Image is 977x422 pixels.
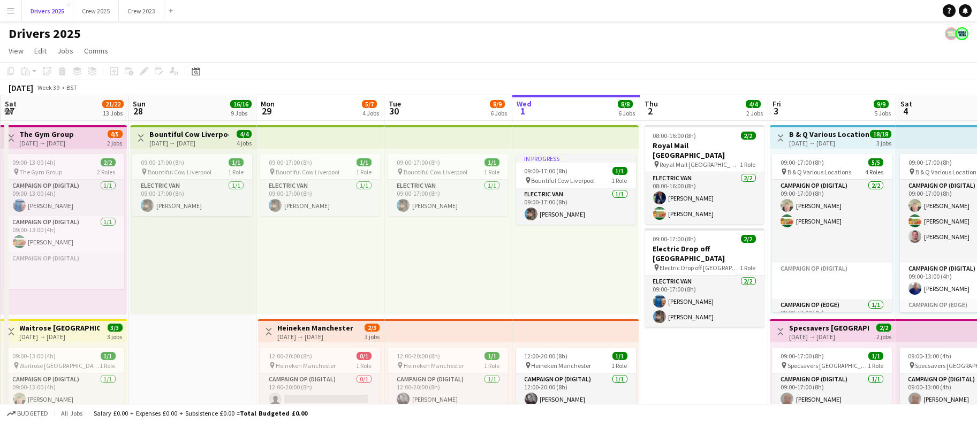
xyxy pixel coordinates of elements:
span: 0/1 [357,352,372,360]
span: Specsavers [GEOGRAPHIC_DATA] [787,362,868,370]
app-card-role: Campaign Op (Digital)1/109:00-13:00 (4h)[PERSON_NAME] [4,373,124,410]
span: 09:00-17:00 (8h) [525,167,568,175]
span: Fri [772,99,781,109]
div: 13 Jobs [103,109,123,117]
span: 1/1 [484,158,499,166]
span: 1 Role [612,177,627,185]
button: Budgeted [5,408,50,419]
span: 12:00-20:00 (8h) [269,352,312,360]
span: Electric Drop off [GEOGRAPHIC_DATA] [660,264,740,272]
app-user-avatar: Nicola Price [945,27,958,40]
div: [DATE] → [DATE] [277,333,353,341]
span: Total Budgeted £0.00 [240,409,307,417]
span: 1 [515,105,532,117]
span: 3/3 [108,324,123,332]
span: 09:00-17:00 (8h) [781,352,824,360]
span: 1/1 [612,167,627,175]
app-job-card: 09:00-17:00 (8h)1/1 Bountiful Cow Liverpool1 RoleElectric Van1/109:00-17:00 (8h)[PERSON_NAME] [388,154,508,216]
span: 08:00-16:00 (8h) [653,132,696,140]
span: 09:00-17:00 (8h) [781,158,824,166]
span: Comms [84,46,108,56]
span: 1/1 [484,352,499,360]
app-card-role: Campaign Op (Digital)1/109:00-17:00 (8h)[PERSON_NAME] [772,373,892,410]
span: 2/2 [741,132,756,140]
div: Salary £0.00 + Expenses £0.00 + Subsistence £0.00 = [94,409,307,417]
span: 5/5 [868,158,883,166]
h3: Waitrose [GEOGRAPHIC_DATA] [20,323,100,333]
app-card-role: Campaign Op (Digital)1/109:00-13:00 (4h)[PERSON_NAME] [4,180,124,216]
span: 2 Roles [97,168,116,176]
a: View [4,44,28,58]
app-job-card: 09:00-17:00 (8h)1/1 Bountiful Cow Liverpool1 RoleElectric Van1/109:00-17:00 (8h)[PERSON_NAME] [260,154,380,216]
app-card-role: Electric Van2/208:00-16:00 (8h)[PERSON_NAME][PERSON_NAME] [645,172,764,224]
span: 4 Roles [865,168,883,176]
span: 12:00-20:00 (8h) [525,352,568,360]
a: Jobs [53,44,78,58]
app-card-role: Electric Van2/209:00-17:00 (8h)[PERSON_NAME][PERSON_NAME] [645,275,764,327]
span: Royal Mail [GEOGRAPHIC_DATA] [660,160,740,168]
span: 2/2 [101,158,116,166]
div: 09:00-13:00 (4h)2/2 The Gym Group2 RolesCampaign Op (Digital)1/109:00-13:00 (4h)[PERSON_NAME]Camp... [4,154,124,289]
app-job-card: 09:00-13:00 (4h)1/1 Waitrose [GEOGRAPHIC_DATA]1 RoleCampaign Op (Digital)1/109:00-13:00 (4h)[PERS... [4,348,124,410]
app-card-role: Campaign Op (Digital)1/109:00-13:00 (4h)[PERSON_NAME] [4,216,124,252]
div: 2 Jobs [746,109,763,117]
app-card-role: Campaign Op (Digital)1/112:00-20:00 (8h)[PERSON_NAME] [388,373,508,410]
span: 1/1 [612,352,627,360]
span: 1/1 [357,158,372,166]
app-job-card: 09:00-17:00 (8h)2/2Electric Drop off [GEOGRAPHIC_DATA] Electric Drop off [GEOGRAPHIC_DATA]1 RoleE... [645,228,764,327]
div: 12:00-20:00 (8h)1/1 Heineken Manchester1 RoleCampaign Op (Digital)1/112:00-20:00 (8h)[PERSON_NAME] [516,348,636,410]
span: 1 Role [484,362,499,370]
h3: Royal Mail [GEOGRAPHIC_DATA] [645,141,764,160]
span: 9/9 [874,100,889,108]
span: Heineken Manchester [404,362,464,370]
span: 28 [131,105,146,117]
h3: Specsavers [GEOGRAPHIC_DATA] [789,323,869,333]
app-card-role: Campaign Op (Digital)0/112:00-20:00 (8h) [260,373,380,410]
span: 4 [899,105,912,117]
span: 1 Role [484,168,499,176]
span: 09:00-13:00 (4h) [13,158,56,166]
span: 5/7 [362,100,377,108]
span: Mon [261,99,275,109]
div: [DATE] → [DATE] [789,139,869,147]
app-job-card: 09:00-17:00 (8h)1/1 Bountiful Cow Liverpool1 RoleElectric Van1/109:00-17:00 (8h)[PERSON_NAME] [132,154,252,216]
span: Heineken Manchester [276,362,336,370]
span: 2/2 [741,235,756,243]
span: 2/3 [365,324,380,332]
span: 12:00-20:00 (8h) [397,352,440,360]
span: B & Q Various Locations [787,168,851,176]
span: 2 [643,105,658,117]
app-job-card: In progress09:00-17:00 (8h)1/1 Bountiful Cow Liverpool1 RoleElectric Van1/109:00-17:00 (8h)[PERSO... [516,154,636,225]
div: 9 Jobs [231,109,251,117]
span: The Gym Group [20,168,63,176]
span: Sat [5,99,17,109]
div: In progress [516,154,636,163]
div: BST [66,83,77,91]
div: 5 Jobs [874,109,891,117]
span: 1/1 [868,352,883,360]
span: Bountiful Cow Liverpool [148,168,211,176]
span: 09:00-13:00 (4h) [13,352,56,360]
span: Sat [900,99,912,109]
span: Wed [517,99,532,109]
span: 18/18 [870,130,891,138]
a: Edit [30,44,51,58]
div: 3 jobs [108,332,123,341]
span: 1 Role [356,168,372,176]
span: Sun [133,99,146,109]
div: 3 jobs [876,138,891,147]
span: 1 Role [740,264,756,272]
span: 09:00-13:00 (4h) [908,352,952,360]
span: 1 Role [356,362,372,370]
span: Waitrose [GEOGRAPHIC_DATA] [20,362,100,370]
div: 12:00-20:00 (8h)1/1 Heineken Manchester1 RoleCampaign Op (Digital)1/112:00-20:00 (8h)[PERSON_NAME] [388,348,508,410]
app-card-role: Electric Van1/109:00-17:00 (8h)[PERSON_NAME] [132,180,252,216]
app-job-card: 09:00-17:00 (8h)1/1 Specsavers [GEOGRAPHIC_DATA]1 RoleCampaign Op (Digital)1/109:00-17:00 (8h)[PE... [772,348,892,410]
span: 2/2 [876,324,891,332]
div: [DATE] → [DATE] [789,333,869,341]
span: Jobs [57,46,73,56]
app-user-avatar: Claire Stewart [956,27,968,40]
h3: Heineken Manchester [277,323,353,333]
